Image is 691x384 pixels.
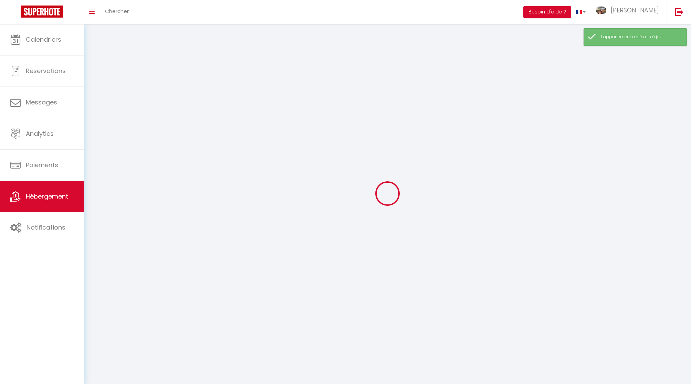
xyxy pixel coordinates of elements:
[26,35,61,44] span: Calendriers
[27,223,65,232] span: Notifications
[601,34,680,40] div: L'appartement a été mis à jour
[26,161,58,169] span: Paiements
[26,67,66,75] span: Réservations
[26,98,57,107] span: Messages
[596,7,606,14] img: ...
[26,129,54,138] span: Analytics
[21,6,63,18] img: Super Booking
[675,8,683,16] img: logout
[611,6,659,14] span: [PERSON_NAME]
[105,8,129,15] span: Chercher
[26,192,68,201] span: Hébergement
[523,6,571,18] button: Besoin d'aide ?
